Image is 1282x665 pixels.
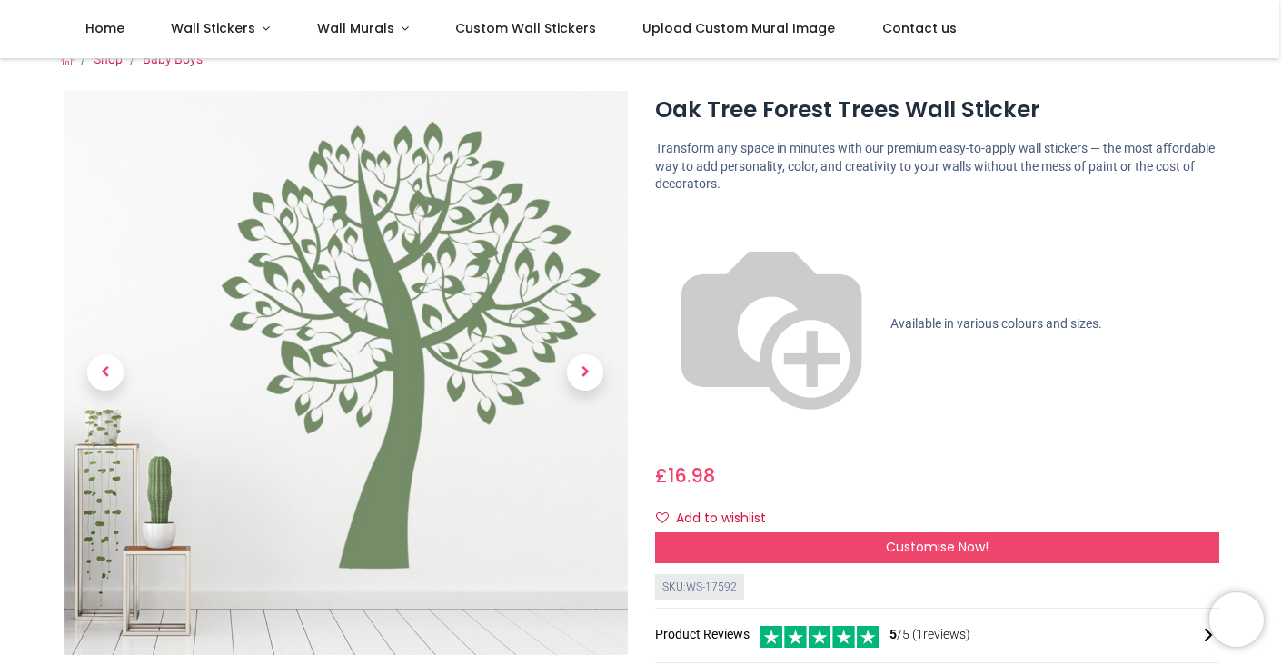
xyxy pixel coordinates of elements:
[655,94,1219,125] h1: Oak Tree Forest Trees Wall Sticker
[655,574,744,600] div: SKU: WS-17592
[655,623,1219,648] div: Product Reviews
[567,354,603,391] span: Next
[143,52,203,66] a: Baby Boys
[542,175,627,571] a: Next
[85,19,124,37] span: Home
[889,627,897,641] span: 5
[655,462,715,489] span: £
[171,19,255,37] span: Wall Stickers
[317,19,394,37] span: Wall Murals
[890,316,1102,331] span: Available in various colours and sizes.
[886,538,989,556] span: Customise Now!
[668,462,715,489] span: 16.98
[64,91,628,655] img: Oak Tree Forest Trees Wall Sticker
[87,354,124,391] span: Previous
[655,503,781,534] button: Add to wishlistAdd to wishlist
[655,208,888,441] img: color-wheel.png
[656,511,669,524] i: Add to wishlist
[889,626,970,644] span: /5 ( 1 reviews)
[455,19,596,37] span: Custom Wall Stickers
[1209,592,1264,647] iframe: Brevo live chat
[882,19,957,37] span: Contact us
[94,52,123,66] a: Shop
[64,175,148,571] a: Previous
[655,140,1219,194] p: Transform any space in minutes with our premium easy-to-apply wall stickers — the most affordable...
[642,19,835,37] span: Upload Custom Mural Image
